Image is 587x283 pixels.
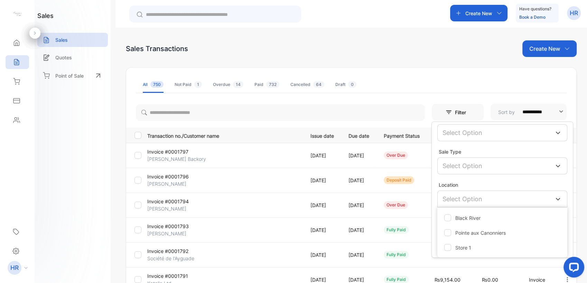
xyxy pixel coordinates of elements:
div: Draft [335,81,356,88]
p: [DATE] [348,202,370,209]
div: over due [384,152,408,159]
div: over due [384,201,408,209]
a: Quotes [37,50,108,65]
p: [DATE] [310,202,334,209]
span: 750 [150,81,164,88]
a: Point of Sale [37,68,108,83]
p: [DATE] [310,226,334,234]
p: Sales [55,36,68,43]
span: ₨9,154.00 [435,277,460,283]
p: Select Option [442,128,482,137]
p: [DATE] [348,226,370,234]
p: Invoice #0001791 [147,272,199,280]
button: HR [567,5,581,21]
p: Point of Sale [55,72,84,79]
span: 14 [233,81,243,88]
p: [PERSON_NAME] [147,230,199,237]
iframe: LiveChat chat widget [558,254,587,283]
span: 1 [194,81,202,88]
div: Paid [254,81,279,88]
div: All [143,81,164,88]
div: fully paid [384,251,409,258]
label: Sale Type [437,149,461,155]
span: 732 [266,81,279,88]
p: [DATE] [348,177,370,184]
p: Have questions? [519,6,551,12]
p: [DATE] [310,177,334,184]
p: Filter [455,109,470,116]
span: ₨0.00 [482,277,498,283]
p: [PERSON_NAME] [147,205,199,212]
p: [DATE] [310,152,334,159]
span: 0 [348,81,356,88]
h1: sales [37,11,54,20]
p: [PERSON_NAME] [147,180,199,187]
div: Sales Transactions [126,43,188,54]
p: HR [570,9,578,18]
p: Sort by [498,108,515,116]
span: 64 [313,81,324,88]
p: [DATE] [348,251,370,258]
label: Black River [455,215,481,221]
div: deposit paid [384,176,414,184]
p: Due date [348,131,370,139]
div: Cancelled [290,81,324,88]
p: Create New [529,45,560,53]
span: ₨0.00 [482,252,498,258]
div: Overdue [213,81,243,88]
p: Société de l'Ayguade [147,255,199,262]
p: Issue date [310,131,334,139]
label: Pointe aux Canonniers [455,230,506,236]
p: Transaction no./Customer name [147,131,302,139]
p: Quotes [55,54,72,61]
img: logo [12,9,22,19]
a: Book a Demo [519,14,546,20]
a: Sales [37,33,108,47]
p: Invoice #0001793 [147,223,199,230]
div: Not Paid [175,81,202,88]
p: Create New [465,10,492,17]
button: Filter [432,104,484,120]
button: Create New [450,5,507,21]
p: Invoice #0001794 [147,198,199,205]
button: Create New [522,40,577,57]
p: [PERSON_NAME] Backory [147,155,206,163]
span: ₨14,375.00 [435,252,464,258]
p: Invoice #0001792 [147,247,199,255]
p: [DATE] [348,152,370,159]
p: Invoice #0001796 [147,173,199,180]
p: [DATE] [310,251,334,258]
p: Select Option [442,194,482,204]
label: Location [437,182,458,188]
p: Select Option [442,161,482,170]
p: Invoice #0001797 [147,148,199,155]
div: fully paid [384,226,409,234]
label: Store 1 [455,245,471,251]
p: HR [10,263,19,272]
p: Payment Status [384,131,420,139]
button: Sort by [491,104,567,120]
